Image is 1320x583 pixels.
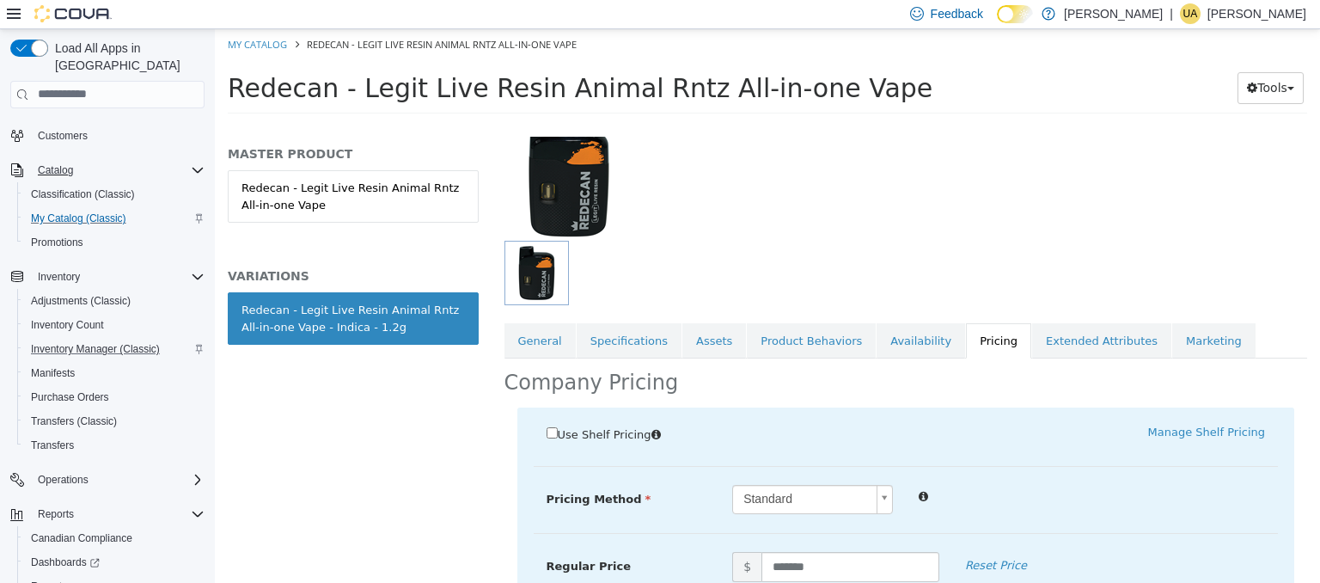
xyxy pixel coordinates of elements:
[24,363,205,384] span: Manifests
[17,230,211,255] button: Promotions
[750,530,812,543] em: Reset Price
[343,399,437,412] span: Use Shelf Pricing
[17,313,211,337] button: Inventory Count
[24,208,133,229] a: My Catalog (Classic)
[31,469,95,490] button: Operations
[997,23,998,24] span: Dark Mode
[27,273,250,306] div: Redecan - Legit Live Resin Animal Rntz All-in-one Vape - Indica - 1.2g
[31,531,132,545] span: Canadian Compliance
[24,184,205,205] span: Classification (Classic)
[933,396,1050,409] a: Manage Shelf Pricing
[13,239,264,255] h5: VARIATIONS
[31,236,83,249] span: Promotions
[24,291,137,311] a: Adjustments (Classic)
[467,294,531,330] a: Assets
[31,439,74,452] span: Transfers
[31,504,205,525] span: Reports
[17,361,211,385] button: Manifests
[517,456,678,485] a: Standard
[38,507,74,521] span: Reports
[13,44,718,74] span: Redecan - Legit Live Resin Animal Rntz All-in-one Vape
[17,409,211,433] button: Transfers (Classic)
[24,411,205,432] span: Transfers (Classic)
[31,126,95,146] a: Customers
[1183,3,1198,24] span: UA
[24,387,205,408] span: Purchase Orders
[31,366,75,380] span: Manifests
[24,528,205,549] span: Canadian Compliance
[24,411,124,432] a: Transfers (Classic)
[31,555,100,569] span: Dashboards
[17,550,211,574] a: Dashboards
[817,294,956,330] a: Extended Attributes
[24,339,205,359] span: Inventory Manager (Classic)
[3,158,211,182] button: Catalog
[517,523,547,553] span: $
[24,315,205,335] span: Inventory Count
[1023,43,1089,75] button: Tools
[31,267,205,287] span: Inventory
[957,294,1041,330] a: Marketing
[13,141,264,193] a: Redecan - Legit Live Resin Animal Rntz All-in-one Vape
[662,294,750,330] a: Availability
[24,435,81,456] a: Transfers
[24,184,142,205] a: Classification (Classic)
[332,398,343,409] input: Use Shelf Pricing
[362,294,467,330] a: Specifications
[24,552,107,573] a: Dashboards
[3,468,211,492] button: Operations
[13,9,72,21] a: My Catalog
[17,385,211,409] button: Purchase Orders
[3,502,211,526] button: Reports
[38,129,88,143] span: Customers
[332,463,437,476] span: Pricing Method
[17,182,211,206] button: Classification (Classic)
[24,435,205,456] span: Transfers
[1207,3,1306,24] p: [PERSON_NAME]
[31,414,117,428] span: Transfers (Classic)
[931,5,983,22] span: Feedback
[17,337,211,361] button: Inventory Manager (Classic)
[31,318,104,332] span: Inventory Count
[24,232,205,253] span: Promotions
[290,341,464,367] h2: Company Pricing
[17,206,211,230] button: My Catalog (Classic)
[518,457,655,484] span: Standard
[31,342,160,356] span: Inventory Manager (Classic)
[31,160,80,181] button: Catalog
[38,473,89,487] span: Operations
[38,270,80,284] span: Inventory
[48,40,205,74] span: Load All Apps in [GEOGRAPHIC_DATA]
[24,363,82,384] a: Manifests
[24,208,205,229] span: My Catalog (Classic)
[31,294,131,308] span: Adjustments (Classic)
[31,125,205,146] span: Customers
[332,531,416,543] span: Regular Price
[31,267,87,287] button: Inventory
[532,294,661,330] a: Product Behaviors
[34,5,112,22] img: Cova
[24,232,90,253] a: Promotions
[3,123,211,148] button: Customers
[92,9,362,21] span: Redecan - Legit Live Resin Animal Rntz All-in-one Vape
[38,163,73,177] span: Catalog
[24,387,116,408] a: Purchase Orders
[24,339,167,359] a: Inventory Manager (Classic)
[24,291,205,311] span: Adjustments (Classic)
[17,526,211,550] button: Canadian Compliance
[24,528,139,549] a: Canadian Compliance
[24,552,205,573] span: Dashboards
[997,5,1033,23] input: Dark Mode
[31,212,126,225] span: My Catalog (Classic)
[1064,3,1163,24] p: [PERSON_NAME]
[31,504,81,525] button: Reports
[17,433,211,457] button: Transfers
[31,187,135,201] span: Classification (Classic)
[1170,3,1173,24] p: |
[1180,3,1201,24] div: Usama Alhassani
[290,83,419,212] img: 150
[13,117,264,132] h5: MASTER PRODUCT
[31,390,109,404] span: Purchase Orders
[751,294,816,330] a: Pricing
[290,294,361,330] a: General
